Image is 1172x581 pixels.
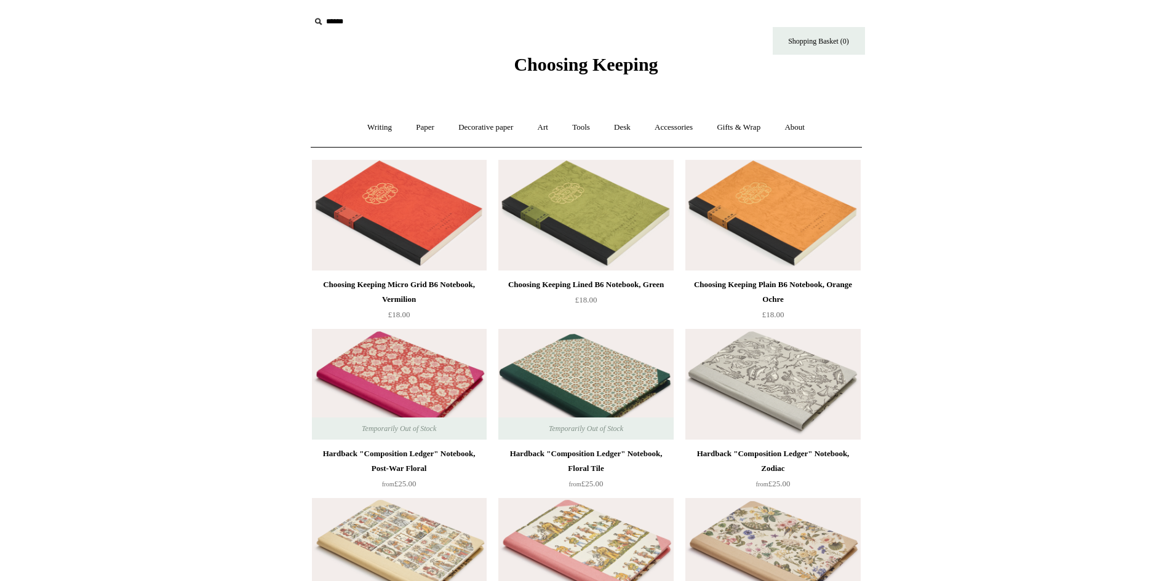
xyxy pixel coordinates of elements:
[688,446,857,476] div: Hardback "Composition Ledger" Notebook, Zodiac
[603,111,642,144] a: Desk
[349,417,448,440] span: Temporarily Out of Stock
[756,481,768,488] span: from
[501,446,670,476] div: Hardback "Composition Ledger" Notebook, Floral Tile
[388,310,410,319] span: £18.00
[756,479,791,488] span: £25.00
[773,27,865,55] a: Shopping Basket (0)
[405,111,445,144] a: Paper
[514,54,658,74] span: Choosing Keeping
[382,481,394,488] span: from
[356,111,403,144] a: Writing
[498,329,673,440] img: Hardback "Composition Ledger" Notebook, Floral Tile
[706,111,771,144] a: Gifts & Wrap
[498,277,673,328] a: Choosing Keeping Lined B6 Notebook, Green £18.00
[382,479,417,488] span: £25.00
[312,160,487,271] a: Choosing Keeping Micro Grid B6 Notebook, Vermilion Choosing Keeping Micro Grid B6 Notebook, Vermi...
[685,329,860,440] a: Hardback "Composition Ledger" Notebook, Zodiac Hardback "Composition Ledger" Notebook, Zodiac
[498,160,673,271] img: Choosing Keeping Lined B6 Notebook, Green
[685,446,860,497] a: Hardback "Composition Ledger" Notebook, Zodiac from£25.00
[312,446,487,497] a: Hardback "Composition Ledger" Notebook, Post-War Floral from£25.00
[312,277,487,328] a: Choosing Keeping Micro Grid B6 Notebook, Vermilion £18.00
[685,277,860,328] a: Choosing Keeping Plain B6 Notebook, Orange Ochre £18.00
[315,446,484,476] div: Hardback "Composition Ledger" Notebook, Post-War Floral
[498,329,673,440] a: Hardback "Composition Ledger" Notebook, Floral Tile Hardback "Composition Ledger" Notebook, Flora...
[501,277,670,292] div: Choosing Keeping Lined B6 Notebook, Green
[685,329,860,440] img: Hardback "Composition Ledger" Notebook, Zodiac
[685,160,860,271] a: Choosing Keeping Plain B6 Notebook, Orange Ochre Choosing Keeping Plain B6 Notebook, Orange Ochre
[514,64,658,73] a: Choosing Keeping
[685,160,860,271] img: Choosing Keeping Plain B6 Notebook, Orange Ochre
[527,111,559,144] a: Art
[315,277,484,307] div: Choosing Keeping Micro Grid B6 Notebook, Vermilion
[498,446,673,497] a: Hardback "Composition Ledger" Notebook, Floral Tile from£25.00
[644,111,704,144] a: Accessories
[688,277,857,307] div: Choosing Keeping Plain B6 Notebook, Orange Ochre
[536,417,636,440] span: Temporarily Out of Stock
[312,329,487,440] a: Hardback "Composition Ledger" Notebook, Post-War Floral Hardback "Composition Ledger" Notebook, P...
[498,160,673,271] a: Choosing Keeping Lined B6 Notebook, Green Choosing Keeping Lined B6 Notebook, Green
[762,310,784,319] span: £18.00
[773,111,816,144] a: About
[312,329,487,440] img: Hardback "Composition Ledger" Notebook, Post-War Floral
[569,479,604,488] span: £25.00
[569,481,581,488] span: from
[575,295,597,304] span: £18.00
[312,160,487,271] img: Choosing Keeping Micro Grid B6 Notebook, Vermilion
[447,111,524,144] a: Decorative paper
[561,111,601,144] a: Tools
